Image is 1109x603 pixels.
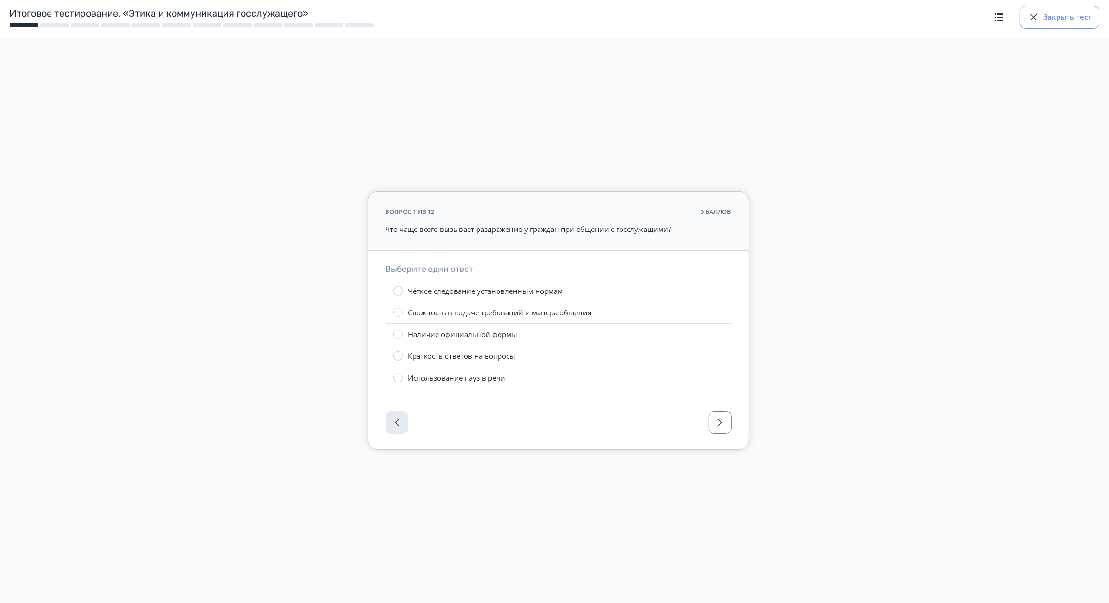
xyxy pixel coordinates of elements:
div: Использование пауз в речи [408,373,506,383]
div: вопрос 1 из 12 [386,207,435,217]
p: Что чаще всего вызывает раздражение у граждан при общении с госслужащими? [386,224,732,235]
div: Наличие официальной формы [408,330,518,340]
h1: Итоговое тестирование. «Этика и коммуникация госслужащего» [10,7,956,20]
h3: Выберите один ответ [386,264,732,275]
div: Сложность в подаче требований и манера общения [408,308,592,318]
div: Краткость ответов на вопросы [408,351,516,361]
button: Закрыть тест [1020,6,1099,29]
div: 5 баллов [701,207,732,217]
div: Чёткое следование установленным нормам [408,286,563,296]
